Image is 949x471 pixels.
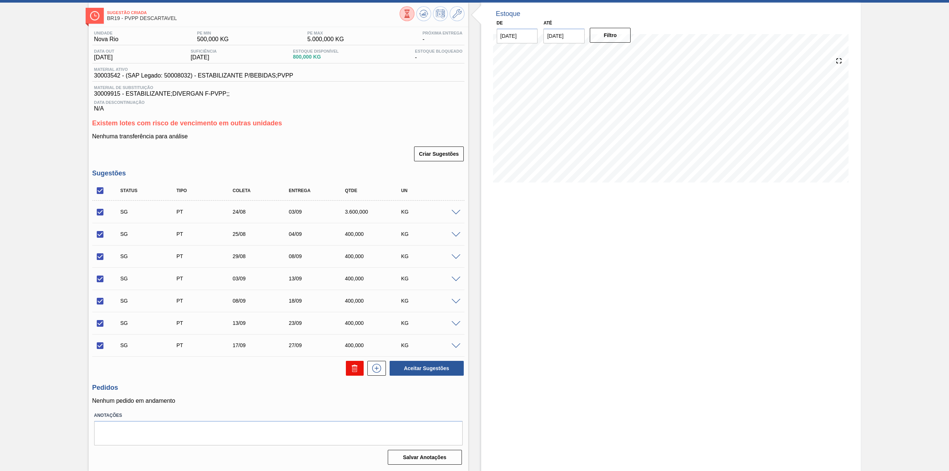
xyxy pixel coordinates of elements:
div: Estoque [496,10,520,18]
div: Pedido de Transferência [175,320,239,326]
div: 27/09/2025 [287,342,351,348]
div: 04/09/2025 [287,231,351,237]
span: [DATE] [94,54,115,61]
div: 23/09/2025 [287,320,351,326]
div: KG [399,253,463,259]
div: - [413,49,464,61]
span: Nova Rio [94,36,119,43]
span: Estoque Bloqueado [415,49,462,53]
h3: Sugestões [92,169,464,177]
div: 400,000 [343,342,407,348]
div: Sugestão Criada [119,298,183,304]
input: dd/mm/yyyy [497,29,538,43]
span: 500,000 KG [197,36,228,43]
div: 400,000 [343,320,407,326]
img: Ícone [90,11,99,20]
div: - [421,31,464,43]
label: Anotações [94,410,463,421]
div: Qtde [343,188,407,193]
span: Sugestão Criada [107,10,400,15]
button: Programar Estoque [433,6,448,21]
div: Pedido de Transferência [175,342,239,348]
div: 400,000 [343,253,407,259]
div: 400,000 [343,298,407,304]
div: Aceitar Sugestões [386,360,464,376]
div: UN [399,188,463,193]
div: 13/09/2025 [231,320,295,326]
div: 08/09/2025 [287,253,351,259]
span: Unidade [94,31,119,35]
div: Sugestão Criada [119,276,183,281]
div: Status [119,188,183,193]
div: KG [399,231,463,237]
span: BR19 - PVPP DESCARTAVEL [107,16,400,21]
div: KG [399,209,463,215]
span: Material ativo [94,67,293,72]
div: 18/09/2025 [287,298,351,304]
div: Tipo [175,188,239,193]
div: KG [399,298,463,304]
span: Data out [94,49,115,53]
div: 17/09/2025 [231,342,295,348]
div: Sugestão Criada [119,342,183,348]
button: Atualizar Gráfico [416,6,431,21]
div: Pedido de Transferência [175,298,239,304]
input: dd/mm/yyyy [543,29,585,43]
div: 03/09/2025 [287,209,351,215]
button: Salvar Anotações [388,450,462,465]
div: Pedido de Transferência [175,253,239,259]
span: 30009915 - ESTABILIZANTE;DIVERGAN F-PVPP;; [94,90,463,97]
div: Sugestão Criada [119,320,183,326]
div: KG [399,320,463,326]
div: 400,000 [343,276,407,281]
div: KG [399,276,463,281]
div: Sugestão Criada [119,231,183,237]
div: 13/09/2025 [287,276,351,281]
div: Sugestão Criada [119,209,183,215]
div: 3.600,000 [343,209,407,215]
p: Nenhum pedido em andamento [92,398,464,404]
span: Existem lotes com risco de vencimento em outras unidades [92,119,282,127]
div: 400,000 [343,231,407,237]
label: De [497,20,503,26]
div: 29/08/2025 [231,253,295,259]
div: N/A [92,97,464,112]
span: Estoque Disponível [293,49,338,53]
div: KG [399,342,463,348]
div: Pedido de Transferência [175,231,239,237]
button: Ir ao Master Data / Geral [450,6,464,21]
div: Coleta [231,188,295,193]
span: Suficiência [191,49,216,53]
p: Nenhuma transferência para análise [92,133,464,140]
div: Excluir Sugestões [342,361,364,376]
label: Até [543,20,552,26]
span: 5.000,000 KG [307,36,344,43]
div: Nova sugestão [364,361,386,376]
span: [DATE] [191,54,216,61]
div: Entrega [287,188,351,193]
div: Pedido de Transferência [175,209,239,215]
h3: Pedidos [92,384,464,392]
div: Criar Sugestões [415,146,464,162]
div: 03/09/2025 [231,276,295,281]
span: 30003542 - (SAP Legado: 50008032) - ESTABILIZANTE P/BEBIDAS;PVPP [94,72,293,79]
span: PE MAX [307,31,344,35]
div: 24/08/2025 [231,209,295,215]
span: Próxima Entrega [423,31,463,35]
div: 25/08/2025 [231,231,295,237]
button: Filtro [590,28,631,43]
span: PE MIN [197,31,228,35]
div: Pedido de Transferência [175,276,239,281]
span: Material de Substituição [94,85,463,90]
div: 08/09/2025 [231,298,295,304]
span: Data Descontinuação [94,100,463,105]
span: 800,000 KG [293,54,338,60]
button: Aceitar Sugestões [390,361,464,376]
button: Criar Sugestões [414,146,463,161]
div: Sugestão Criada [119,253,183,259]
button: Visão Geral dos Estoques [400,6,414,21]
